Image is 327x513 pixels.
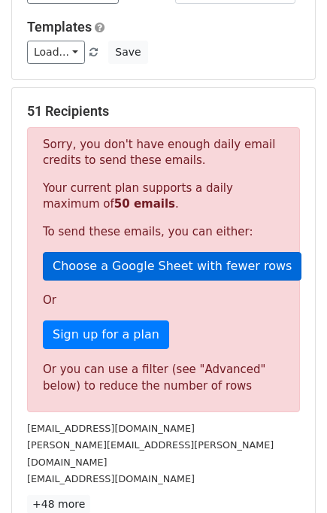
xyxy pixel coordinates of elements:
[43,320,169,349] a: Sign up for a plan
[27,41,85,64] a: Load...
[27,19,92,35] a: Templates
[43,137,284,168] p: Sorry, you don't have enough daily email credits to send these emails.
[27,103,300,120] h5: 51 Recipients
[43,181,284,212] p: Your current plan supports a daily maximum of .
[43,293,284,308] p: Or
[114,197,175,211] strong: 50 emails
[27,473,195,484] small: [EMAIL_ADDRESS][DOMAIN_NAME]
[108,41,147,64] button: Save
[43,361,284,395] div: Or you can use a filter (see "Advanced" below) to reduce the number of rows
[43,252,301,281] a: Choose a Google Sheet with fewer rows
[27,423,195,434] small: [EMAIL_ADDRESS][DOMAIN_NAME]
[27,439,274,468] small: [PERSON_NAME][EMAIL_ADDRESS][PERSON_NAME][DOMAIN_NAME]
[43,224,284,240] p: To send these emails, you can either:
[252,441,327,513] iframe: Chat Widget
